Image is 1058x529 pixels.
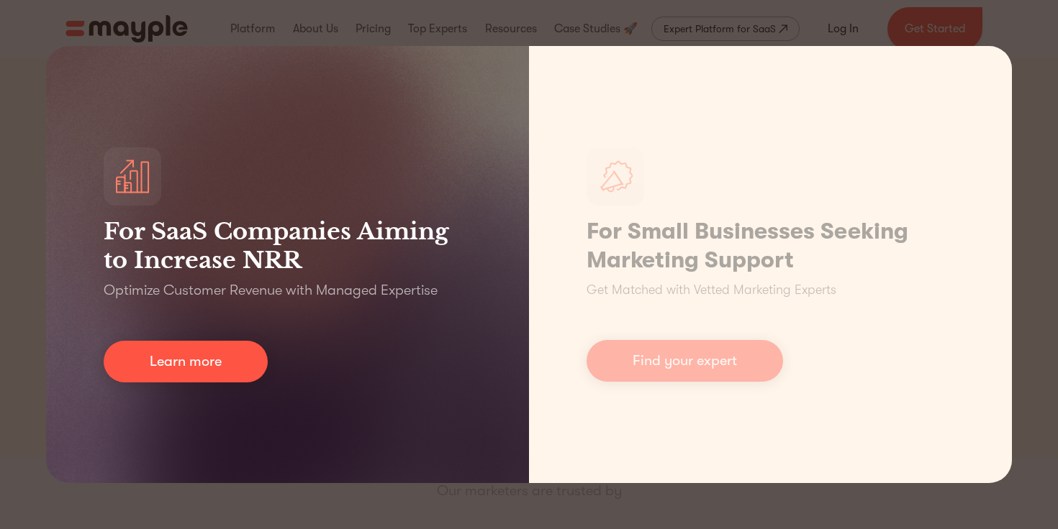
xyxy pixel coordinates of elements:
h3: For SaaS Companies Aiming to Increase NRR [104,217,471,275]
a: Learn more [104,341,268,382]
a: Find your expert [587,340,783,382]
p: Get Matched with Vetted Marketing Experts [587,280,836,300]
h1: For Small Businesses Seeking Marketing Support [587,217,954,275]
p: Optimize Customer Revenue with Managed Expertise [104,280,438,300]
